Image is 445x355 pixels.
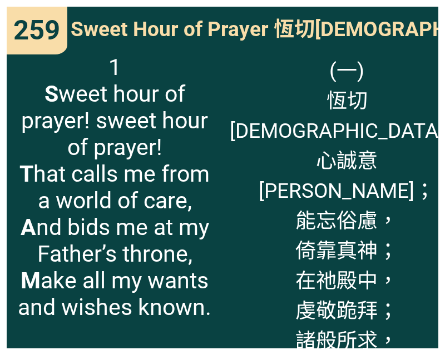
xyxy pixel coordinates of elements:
b: S [44,81,58,107]
span: 259 [13,14,60,46]
b: A [21,214,36,241]
b: M [21,267,41,294]
span: 1 weet hour of prayer! sweet hour of prayer! hat calls me from a world of care, nd bids me at my ... [14,54,215,321]
b: T [19,161,33,187]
